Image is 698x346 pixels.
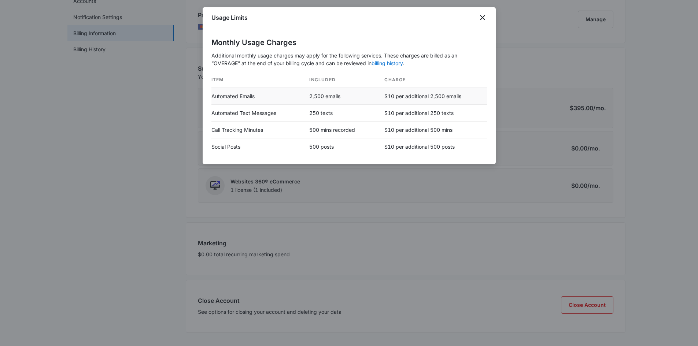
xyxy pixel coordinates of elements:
[211,37,487,48] h2: Monthly Usage Charges
[211,138,304,155] td: Social Posts
[378,105,487,122] td: $10 per additional 250 texts
[211,105,304,122] td: Automated Text Messages
[211,122,304,138] td: Call Tracking Minutes
[303,88,378,105] td: 2,500 emails
[211,88,304,105] td: Automated Emails
[478,13,487,22] button: close
[378,138,487,155] td: $10 per additional 500 posts
[378,72,487,88] th: Charge
[211,72,304,88] th: Item
[378,122,487,138] td: $10 per additional 500 mins
[303,138,378,155] td: 500 posts
[211,13,248,22] h1: Usage Limits
[303,72,378,88] th: Included
[303,122,378,138] td: 500 mins recorded
[372,60,403,66] a: billing history
[211,52,487,67] p: Additional monthly usage charges may apply for the following services. These charges are billed a...
[378,88,487,105] td: $10 per additional 2,500 emails
[303,105,378,122] td: 250 texts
